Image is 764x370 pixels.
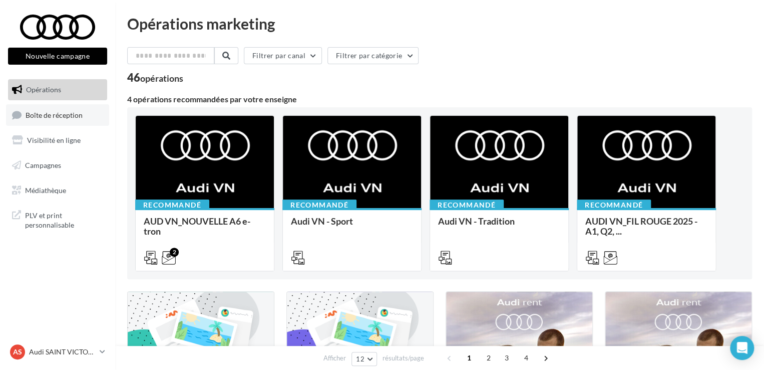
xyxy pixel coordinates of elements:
span: Opérations [26,85,61,94]
a: Opérations [6,79,109,100]
span: Boîte de réception [26,110,83,119]
span: 3 [499,350,515,366]
a: Médiathèque [6,180,109,201]
a: Boîte de réception [6,104,109,126]
a: Visibilité en ligne [6,130,109,151]
button: Filtrer par canal [244,47,322,64]
button: Nouvelle campagne [8,48,107,65]
button: 12 [351,352,377,366]
div: Recommandé [282,200,356,211]
span: Campagnes [25,161,61,169]
div: 2 [170,248,179,257]
span: 1 [461,350,477,366]
span: 12 [356,355,364,363]
span: AUDI VN_FIL ROUGE 2025 - A1, Q2, ... [585,216,697,237]
div: Opérations marketing [127,16,752,31]
span: 4 [518,350,534,366]
span: Audi VN - Tradition [438,216,515,227]
span: PLV et print personnalisable [25,209,103,230]
span: AS [13,347,22,357]
span: Médiathèque [25,186,66,194]
div: 46 [127,72,183,83]
div: Recommandé [135,200,209,211]
span: Visibilité en ligne [27,136,81,144]
span: 2 [481,350,497,366]
div: Open Intercom Messenger [730,336,754,360]
span: Audi VN - Sport [291,216,353,227]
div: Recommandé [430,200,504,211]
div: Recommandé [577,200,651,211]
div: 4 opérations recommandées par votre enseigne [127,95,752,103]
button: Filtrer par catégorie [327,47,419,64]
div: opérations [140,74,183,83]
a: AS Audi SAINT VICTORET [8,342,107,361]
span: AUD VN_NOUVELLE A6 e-tron [144,216,250,237]
p: Audi SAINT VICTORET [29,347,96,357]
a: Campagnes [6,155,109,176]
a: PLV et print personnalisable [6,205,109,234]
span: résultats/page [383,353,424,363]
span: Afficher [323,353,346,363]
